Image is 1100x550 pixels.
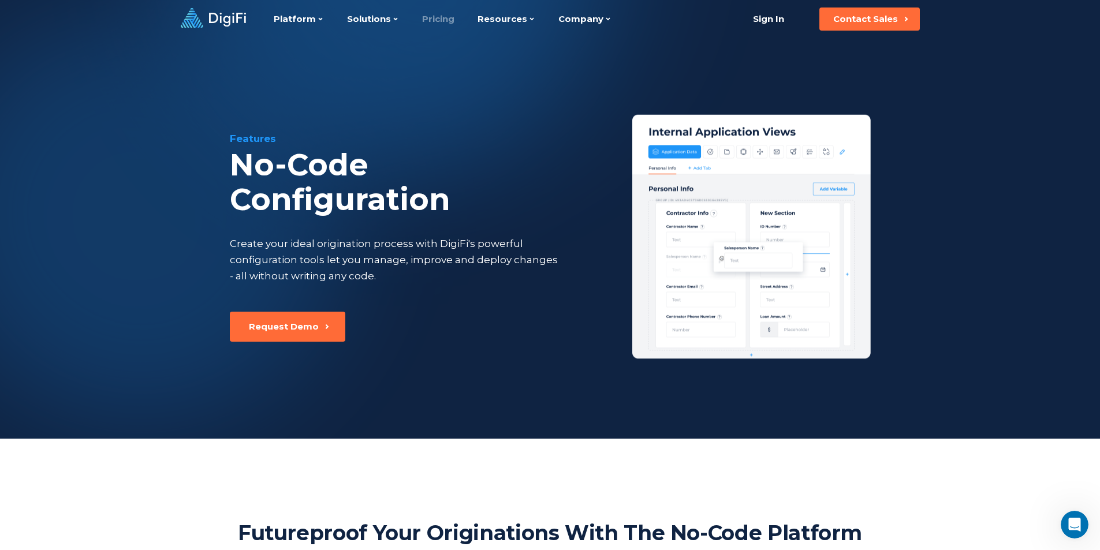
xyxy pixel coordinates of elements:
div: No-Code Configuration [230,148,618,217]
button: Request Demo [230,312,345,342]
div: Request Demo [249,321,319,332]
button: Contact Sales [819,8,920,31]
div: Contact Sales [833,13,898,25]
iframe: Intercom live chat [1061,511,1088,538]
div: Features [230,132,618,145]
div: Create your ideal origination process with DigiFi's powerful configuration tools let you manage, ... [230,235,558,284]
a: Sign In [739,8,799,31]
